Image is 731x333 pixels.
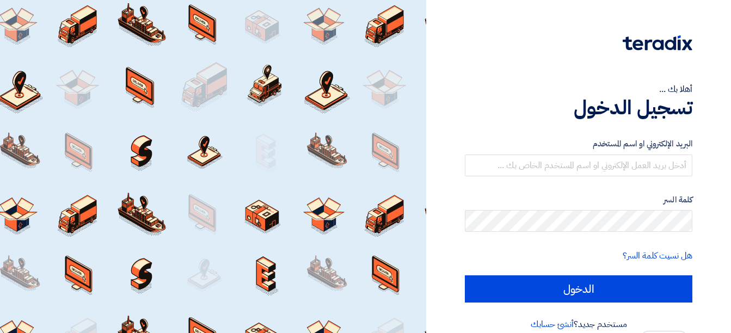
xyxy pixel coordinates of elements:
img: Teradix logo [623,35,692,51]
a: هل نسيت كلمة السر؟ [623,249,692,262]
input: أدخل بريد العمل الإلكتروني او اسم المستخدم الخاص بك ... [465,155,692,176]
a: أنشئ حسابك [531,318,574,331]
label: كلمة السر [465,194,692,206]
h1: تسجيل الدخول [465,96,692,120]
input: الدخول [465,275,692,303]
label: البريد الإلكتروني او اسم المستخدم [465,138,692,150]
div: مستخدم جديد؟ [465,318,692,331]
div: أهلا بك ... [465,83,692,96]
